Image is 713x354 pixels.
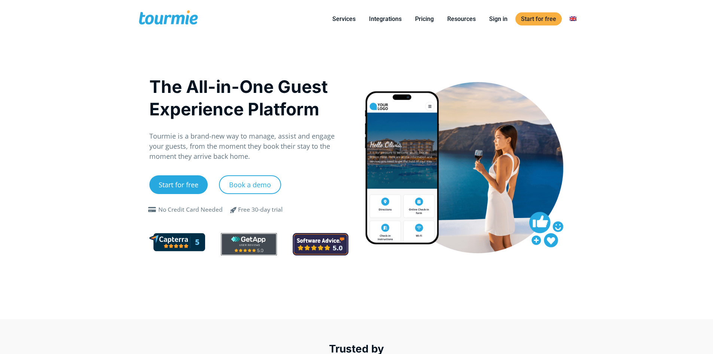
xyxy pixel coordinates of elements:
[442,14,481,24] a: Resources
[327,14,361,24] a: Services
[409,14,439,24] a: Pricing
[225,205,243,214] span: 
[515,12,562,25] a: Start for free
[238,205,283,214] div: Free 30-day trial
[149,131,349,161] p: Tourmie is a brand-new way to manage, assist and engage your guests, from the moment they book th...
[363,14,407,24] a: Integrations
[146,207,158,213] span: 
[484,14,513,24] a: Sign in
[158,205,223,214] div: No Credit Card Needed
[219,175,281,194] a: Book a demo
[149,175,208,194] a: Start for free
[149,75,349,120] h1: The All-in-One Guest Experience Platform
